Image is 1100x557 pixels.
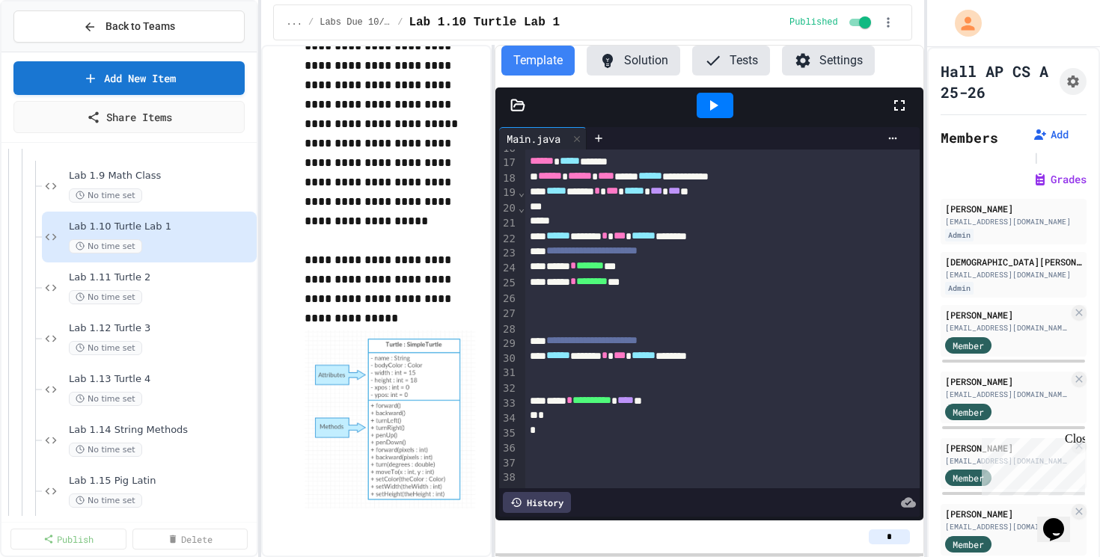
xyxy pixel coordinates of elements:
[945,229,974,241] div: Admin
[499,456,518,471] div: 37
[499,292,518,307] div: 26
[6,6,103,95] div: Chat with us now!Close
[69,373,254,386] span: Lab 1.13 Turtle 4
[13,61,245,95] a: Add New Item
[69,170,254,182] span: Lab 1.9 Math Class
[1060,68,1087,95] button: Assignment Settings
[499,322,518,337] div: 28
[499,366,518,381] div: 31
[397,16,403,28] span: /
[499,216,518,231] div: 21
[945,455,1069,467] div: [EMAIL_ADDRESS][DOMAIN_NAME][PERSON_NAME]
[945,441,1069,455] div: [PERSON_NAME]
[1033,148,1040,166] span: |
[308,16,314,28] span: /
[499,381,518,396] div: 32
[499,171,518,186] div: 18
[945,255,1082,268] div: [DEMOGRAPHIC_DATA][PERSON_NAME]
[945,507,1069,520] div: [PERSON_NAME]
[69,221,254,233] span: Lab 1.10 Turtle Lab 1
[518,186,525,198] span: Fold line
[69,290,142,304] span: No time set
[953,471,984,484] span: Member
[69,341,142,355] span: No time set
[69,322,254,335] span: Lab 1.12 Turtle 3
[945,375,1069,388] div: [PERSON_NAME]
[499,246,518,261] div: 23
[587,46,680,76] button: Solution
[499,201,518,216] div: 20
[499,396,518,411] div: 33
[499,336,518,351] div: 29
[939,6,986,40] div: My Account
[499,131,568,147] div: Main.java
[953,405,984,419] span: Member
[782,46,875,76] button: Settings
[503,492,571,513] div: History
[13,101,245,133] a: Share Items
[69,493,142,508] span: No time set
[499,156,518,170] div: 17
[499,307,518,321] div: 27
[953,339,984,352] span: Member
[945,216,1082,227] div: [EMAIL_ADDRESS][DOMAIN_NAME]
[789,13,874,31] div: Content is published and visible to students
[106,19,175,34] span: Back to Teams
[69,443,142,457] span: No time set
[499,470,518,485] div: 38
[499,232,518,247] div: 22
[69,392,142,406] span: No time set
[945,282,974,295] div: Admin
[499,441,518,456] div: 36
[499,261,518,276] div: 24
[945,202,1082,215] div: [PERSON_NAME]
[945,389,1069,400] div: [EMAIL_ADDRESS][DOMAIN_NAME]
[69,475,254,487] span: Lab 1.15 Pig Latin
[69,188,142,203] span: No time set
[976,432,1085,496] iframe: chat widget
[518,202,525,214] span: Fold line
[789,16,838,28] span: Published
[499,351,518,366] div: 30
[501,46,575,76] button: Template
[499,185,518,200] div: 19
[69,424,254,437] span: Lab 1.14 String Methods
[953,538,984,551] span: Member
[945,322,1069,333] div: [EMAIL_ADDRESS][DOMAIN_NAME]
[1033,127,1069,142] button: Add
[499,411,518,426] div: 34
[286,16,302,28] span: ...
[941,127,998,148] h2: Members
[945,269,1082,280] div: [EMAIL_ADDRESS][DOMAIN_NAME]
[1037,497,1085,542] iframe: chat widget
[320,16,391,28] span: Labs Due 10/24
[499,426,518,441] div: 35
[132,529,248,550] a: Delete
[13,10,245,43] button: Back to Teams
[10,529,126,550] a: Publish
[692,46,770,76] button: Tests
[945,521,1069,532] div: [EMAIL_ADDRESS][DOMAIN_NAME]
[499,127,587,150] div: Main.java
[69,271,254,284] span: Lab 1.11 Turtle 2
[409,13,560,31] span: Lab 1.10 Turtle Lab 1
[941,61,1054,102] h1: Hall AP CS A 25-26
[499,276,518,291] div: 25
[69,239,142,253] span: No time set
[945,308,1069,321] div: [PERSON_NAME]
[1033,172,1087,187] button: Grades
